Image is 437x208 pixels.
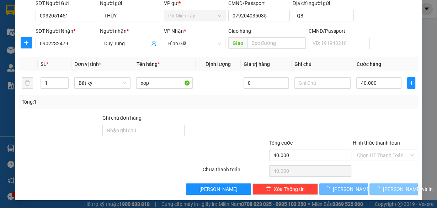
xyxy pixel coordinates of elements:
button: deleteXóa Thông tin [252,183,318,195]
input: VD: Bàn, Ghế [136,77,193,89]
span: [PERSON_NAME] [333,185,371,193]
div: Người nhận [100,27,161,35]
span: SL [41,61,46,67]
button: [PERSON_NAME] [186,183,251,195]
input: 0 [244,77,289,89]
label: Hình thức thanh toán [353,140,400,146]
span: Xóa Thông tin [274,185,305,193]
button: [PERSON_NAME] và In [369,183,418,195]
div: SĐT Người Nhận [36,27,97,35]
input: Địa chỉ của người gửi [293,10,354,21]
button: delete [22,77,33,89]
span: Tổng cước [269,140,293,146]
span: VP Nhận [164,28,184,34]
span: Bất kỳ [79,78,127,88]
div: CMND/Passport [309,27,370,35]
div: Tổng: 1 [22,98,169,106]
span: Giao [228,37,247,49]
span: user-add [151,41,157,46]
span: Giao hàng [228,28,251,34]
span: plus [21,40,32,46]
button: plus [407,77,415,89]
span: Giá trị hàng [244,61,270,67]
span: Đơn vị tính [74,61,101,67]
input: Ghi Chú [294,77,351,89]
input: Ghi chú đơn hàng [102,125,185,136]
span: [PERSON_NAME] và In [383,185,433,193]
span: [PERSON_NAME] [199,185,238,193]
span: loading [325,186,333,191]
div: Chưa thanh toán [202,166,269,178]
label: Ghi chú đơn hàng [102,115,142,121]
span: Định lượng [206,61,231,67]
span: Cước hàng [356,61,381,67]
input: Dọc đường [247,37,306,49]
th: Ghi chú [292,57,354,71]
span: delete [266,186,271,192]
span: Bình Giã [168,38,221,49]
span: PV Miền Tây [168,10,221,21]
span: loading [375,186,383,191]
button: [PERSON_NAME] [319,183,368,195]
button: plus [21,37,32,48]
span: Tên hàng [136,61,159,67]
span: plus [407,80,415,86]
